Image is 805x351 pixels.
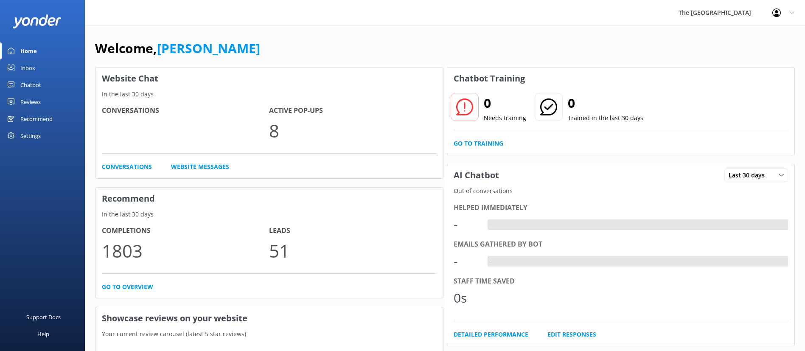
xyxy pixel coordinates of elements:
[484,113,526,123] p: Needs training
[447,67,531,90] h3: Chatbot Training
[454,214,479,235] div: -
[20,93,41,110] div: Reviews
[269,236,436,265] p: 51
[454,239,788,250] div: Emails gathered by bot
[95,210,443,219] p: In the last 30 days
[20,127,41,144] div: Settings
[20,59,35,76] div: Inbox
[568,113,643,123] p: Trained in the last 30 days
[488,219,494,230] div: -
[269,225,436,236] h4: Leads
[95,188,443,210] h3: Recommend
[20,110,53,127] div: Recommend
[454,139,503,148] a: Go to Training
[95,67,443,90] h3: Website Chat
[454,288,479,308] div: 0s
[13,14,62,28] img: yonder-white-logo.png
[95,307,443,329] h3: Showcase reviews on your website
[157,39,260,57] a: [PERSON_NAME]
[488,256,494,267] div: -
[269,116,436,145] p: 8
[26,309,61,326] div: Support Docs
[95,38,260,59] h1: Welcome,
[454,330,528,339] a: Detailed Performance
[102,236,269,265] p: 1803
[102,225,269,236] h4: Completions
[20,42,37,59] div: Home
[454,276,788,287] div: Staff time saved
[171,162,229,171] a: Website Messages
[447,164,505,186] h3: AI Chatbot
[20,76,41,93] div: Chatbot
[729,171,770,180] span: Last 30 days
[484,93,526,113] h2: 0
[95,90,443,99] p: In the last 30 days
[37,326,49,343] div: Help
[447,186,795,196] p: Out of conversations
[269,105,436,116] h4: Active Pop-ups
[454,202,788,213] div: Helped immediately
[102,282,153,292] a: Go to overview
[102,162,152,171] a: Conversations
[568,93,643,113] h2: 0
[454,251,479,272] div: -
[547,330,596,339] a: Edit Responses
[102,105,269,116] h4: Conversations
[95,329,443,339] p: Your current review carousel (latest 5 star reviews)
